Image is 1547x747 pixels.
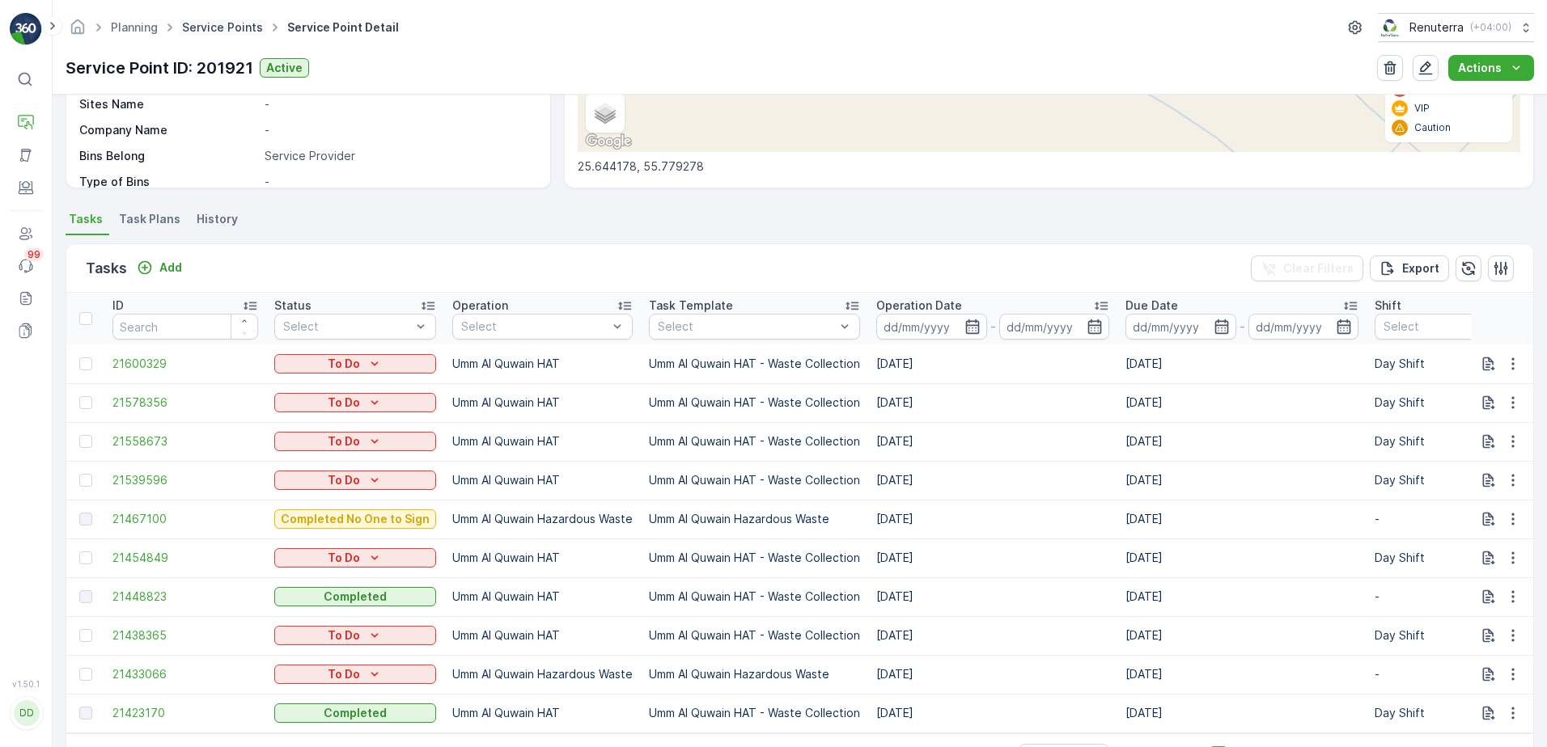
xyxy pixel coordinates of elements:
[79,174,258,190] p: Type of Bins
[260,58,309,78] button: Active
[578,158,1520,175] p: 25.644178, 55.779278
[265,174,533,190] p: -
[1375,550,1520,566] p: Day Shift
[1458,60,1502,76] p: Actions
[79,96,258,112] p: Sites Name
[112,298,124,314] p: ID
[10,250,42,282] a: 99
[1375,589,1520,605] p: -
[1117,461,1367,500] td: [DATE]
[1375,433,1520,449] p: Day Shift
[28,248,40,261] p: 99
[79,513,92,525] div: Toggle Row Selected
[1370,255,1449,281] button: Export
[868,616,1117,655] td: [DATE]
[112,395,258,411] span: 21578356
[1117,694,1367,732] td: [DATE]
[1125,298,1178,314] p: Due Date
[452,433,633,449] p: Umm Al Quwain HAT
[999,314,1110,340] input: dd/mm/yyyy
[1248,314,1359,340] input: dd/mm/yyyy
[130,258,189,277] button: Add
[10,692,42,734] button: DD
[274,703,436,723] button: Completed
[86,257,127,280] p: Tasks
[1448,55,1534,81] button: Actions
[119,211,180,227] span: Task Plans
[649,395,860,411] p: Umm Al Quwain HAT - Waste Collection
[112,314,258,340] input: Search
[274,587,436,606] button: Completed
[452,472,633,488] p: Umm Al Quwain HAT
[1375,511,1520,527] p: -
[1117,577,1367,616] td: [DATE]
[452,627,633,644] p: Umm Al Quwain HAT
[649,472,860,488] p: Umm Al Quwain HAT - Waste Collection
[324,589,387,605] p: Completed
[868,577,1117,616] td: [DATE]
[328,395,360,411] p: To Do
[452,589,633,605] p: Umm Al Quwain HAT
[79,707,92,720] div: Toggle Row Selected
[1375,356,1520,372] p: Day Shift
[868,344,1117,383] td: [DATE]
[1117,383,1367,422] td: [DATE]
[112,705,258,721] a: 21423170
[14,700,40,726] div: DD
[328,472,360,488] p: To Do
[649,705,860,721] p: Umm Al Quwain HAT - Waste Collection
[1117,538,1367,577] td: [DATE]
[328,550,360,566] p: To Do
[649,627,860,644] p: Umm Al Quwain HAT - Waste Collection
[111,20,158,34] a: Planning
[990,317,996,336] p: -
[1409,19,1464,36] p: Renuterra
[868,500,1117,538] td: [DATE]
[79,396,92,409] div: Toggle Row Selected
[1378,13,1534,42] button: Renuterra(+04:00)
[1378,19,1403,36] img: Screenshot_2024-07-26_at_13.33.01.png
[112,472,258,488] a: 21539596
[1384,319,1495,335] p: Select
[79,629,92,642] div: Toggle Row Selected
[649,511,860,527] p: Umm Al Quwain Hazardous Waste
[1117,655,1367,694] td: [DATE]
[265,122,533,138] p: -
[274,665,436,684] button: To Do
[649,666,860,682] p: Umm Al Quwain Hazardous Waste
[112,550,258,566] a: 21454849
[79,474,92,487] div: Toggle Row Selected
[868,422,1117,461] td: [DATE]
[265,148,533,164] p: Service Provider
[649,550,860,566] p: Umm Al Quwain HAT - Waste Collection
[461,319,608,335] p: Select
[274,548,436,568] button: To Do
[274,471,436,490] button: To Do
[328,666,360,682] p: To Do
[1283,260,1354,276] p: Clear Filters
[79,435,92,448] div: Toggle Row Selected
[274,509,436,529] button: Completed No One to Sign
[649,589,860,605] p: Umm Al Quwain HAT - Waste Collection
[868,383,1117,422] td: [DATE]
[328,627,360,644] p: To Do
[79,148,258,164] p: Bins Belong
[1375,298,1401,314] p: Shift
[1375,627,1520,644] p: Day Shift
[876,298,962,314] p: Operation Date
[452,356,633,372] p: Umm Al Quwain HAT
[328,433,360,449] p: To Do
[112,589,258,605] a: 21448823
[868,461,1117,500] td: [DATE]
[284,19,402,36] span: Service Point Detail
[452,511,633,527] p: Umm Al Quwain Hazardous Waste
[112,666,258,682] span: 21433066
[452,705,633,721] p: Umm Al Quwain HAT
[1470,21,1511,34] p: ( +04:00 )
[649,433,860,449] p: Umm Al Quwain HAT - Waste Collection
[274,626,436,645] button: To Do
[112,433,258,449] a: 21558673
